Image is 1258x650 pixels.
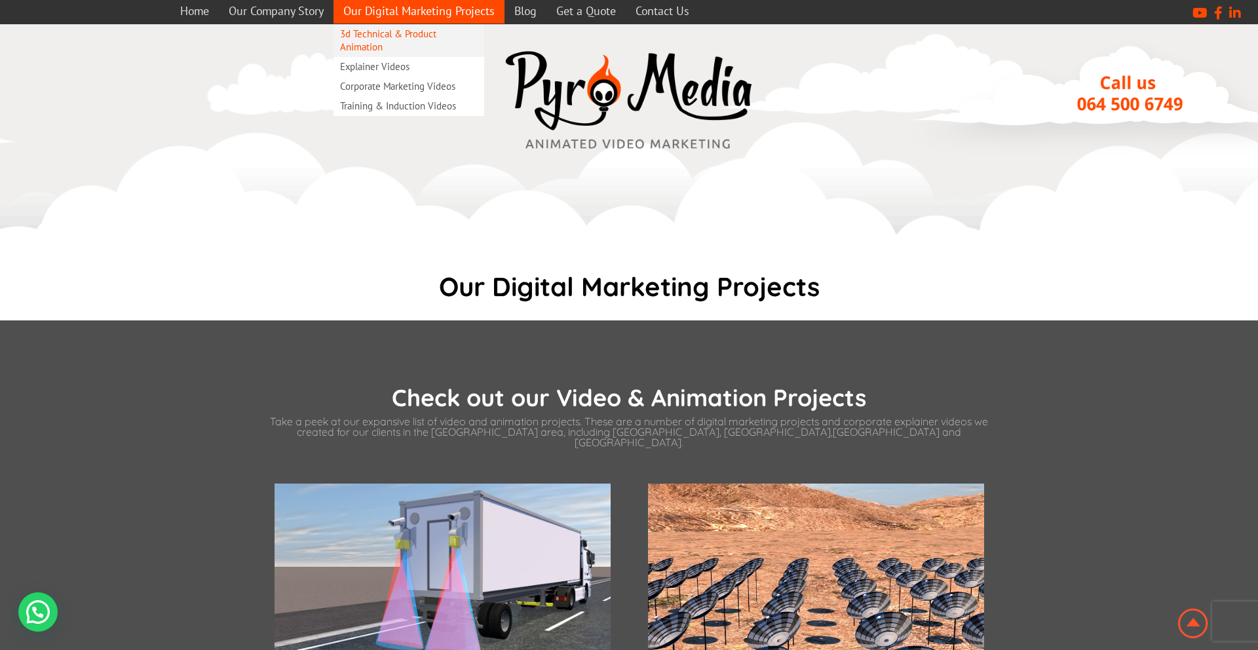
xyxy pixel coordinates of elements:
[256,386,1002,410] h2: Check out our Video & Animation Projects
[334,96,484,116] a: Training & Induction Videos
[498,44,760,157] img: video marketing media company westville durban logo
[334,24,484,57] a: 3d Technical & Product Animation
[1175,606,1211,641] img: Animation Studio South Africa
[256,416,1002,448] p: Take a peek at our expansive list of video and animation projects. These are a number of digital ...
[334,57,484,77] a: Explainer Videos
[498,44,760,160] a: video marketing media company westville durban logo
[334,77,484,96] a: Corporate Marketing Videos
